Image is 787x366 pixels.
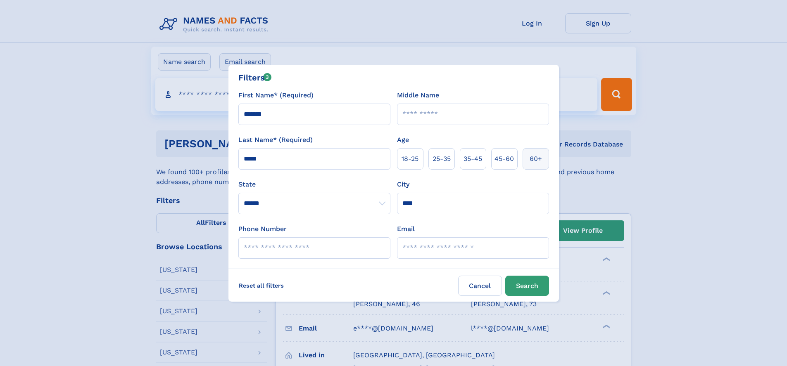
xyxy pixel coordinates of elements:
span: 60+ [530,154,542,164]
span: 18‑25 [402,154,418,164]
span: 25‑35 [433,154,451,164]
label: Email [397,224,415,234]
label: State [238,179,390,189]
label: City [397,179,409,189]
label: Reset all filters [233,276,289,295]
label: Middle Name [397,90,439,100]
button: Search [505,276,549,296]
span: 35‑45 [464,154,482,164]
label: Phone Number [238,224,287,234]
label: Cancel [458,276,502,296]
span: 45‑60 [495,154,514,164]
div: Filters [238,71,272,84]
label: Last Name* (Required) [238,135,313,145]
label: Age [397,135,409,145]
label: First Name* (Required) [238,90,314,100]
